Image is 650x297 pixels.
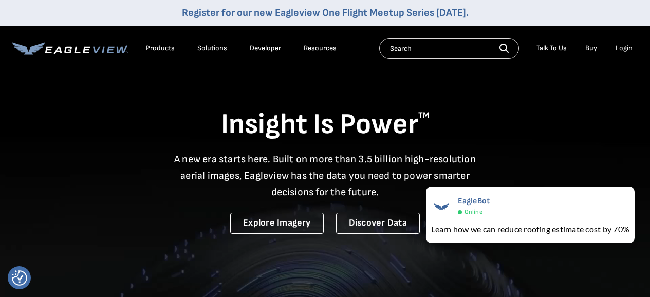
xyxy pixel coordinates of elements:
div: Login [616,44,633,53]
span: Online [465,208,482,216]
a: Explore Imagery [230,213,324,234]
div: Learn how we can reduce roofing estimate cost by 70% [431,223,629,235]
button: Consent Preferences [12,270,27,286]
div: Resources [304,44,337,53]
a: Register for our new Eagleview One Flight Meetup Series [DATE]. [182,7,469,19]
a: Discover Data [336,213,420,234]
div: Talk To Us [536,44,567,53]
h1: Insight Is Power [12,107,638,143]
img: Revisit consent button [12,270,27,286]
a: Developer [250,44,281,53]
p: A new era starts here. Built on more than 3.5 billion high-resolution aerial images, Eagleview ha... [168,151,482,200]
input: Search [379,38,519,59]
div: Solutions [197,44,227,53]
div: Products [146,44,175,53]
span: EagleBot [458,196,490,206]
a: Buy [585,44,597,53]
sup: TM [418,110,430,120]
img: EagleBot [431,196,452,217]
